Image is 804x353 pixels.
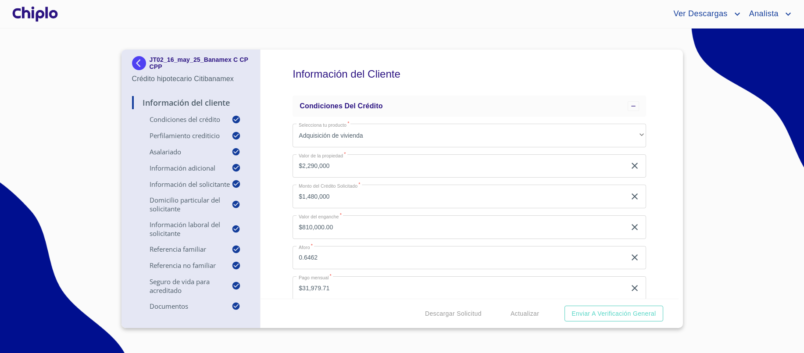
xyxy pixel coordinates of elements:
span: Ver Descargas [667,7,732,21]
img: Docupass spot blue [132,56,150,70]
p: Seguro de Vida para Acreditado [132,277,232,295]
p: Información adicional [132,164,232,172]
span: Actualizar [511,308,539,319]
button: account of current user [743,7,793,21]
p: Condiciones del Crédito [132,115,232,124]
p: Información del Cliente [132,97,250,108]
p: Crédito hipotecario Citibanamex [132,74,250,84]
p: Perfilamiento crediticio [132,131,232,140]
span: Analista [743,7,783,21]
span: Enviar a Verificación General [572,308,656,319]
p: Información Laboral del Solicitante [132,220,232,238]
button: clear input [629,191,640,202]
p: Referencia Familiar [132,245,232,253]
button: account of current user [667,7,742,21]
span: Condiciones del Crédito [300,102,382,110]
button: Actualizar [507,306,543,322]
div: Adquisición de vivienda [293,124,646,147]
button: clear input [629,283,640,293]
button: clear input [629,160,640,171]
div: Condiciones del Crédito [293,96,646,117]
button: Enviar a Verificación General [565,306,663,322]
button: clear input [629,252,640,263]
p: Documentos [132,302,232,310]
button: clear input [629,222,640,232]
h5: Información del Cliente [293,56,646,92]
span: Descargar Solicitud [425,308,482,319]
p: Domicilio Particular del Solicitante [132,196,232,213]
p: Información del Solicitante [132,180,232,189]
p: JT02_16_may_25_Banamex C CP CPP [150,56,250,70]
p: Asalariado [132,147,232,156]
p: Referencia No Familiar [132,261,232,270]
button: Descargar Solicitud [422,306,485,322]
div: JT02_16_may_25_Banamex C CP CPP [132,56,250,74]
